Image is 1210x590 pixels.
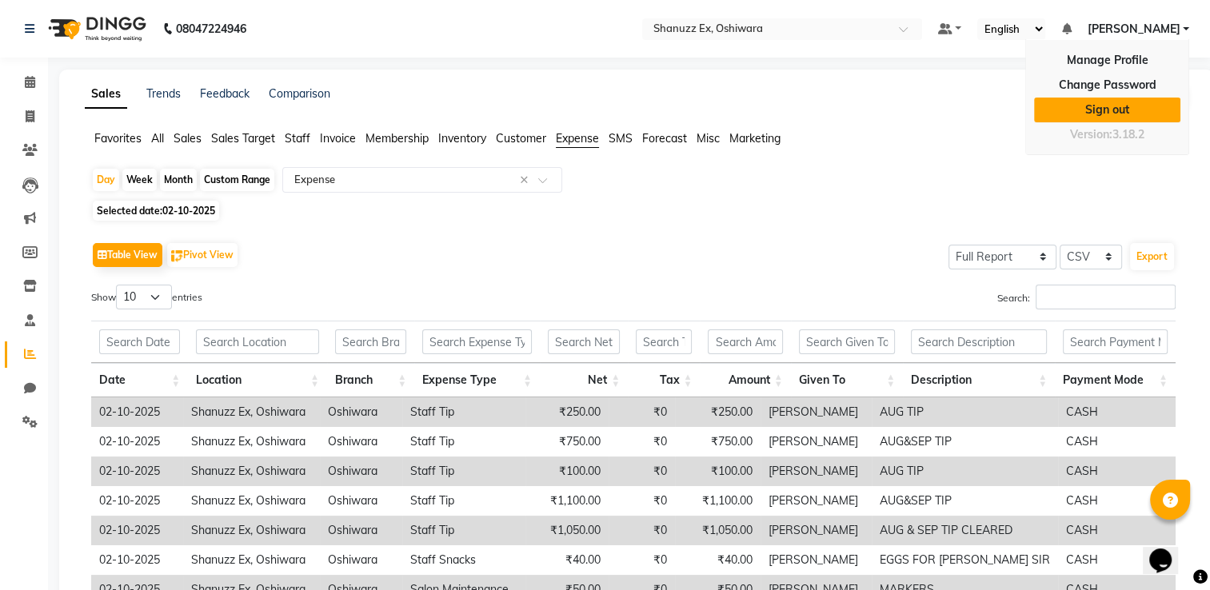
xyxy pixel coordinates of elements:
[872,397,1058,427] td: AUG TIP
[520,172,533,189] span: Clear all
[761,456,871,486] td: [PERSON_NAME]
[1034,73,1180,98] a: Change Password
[176,6,246,51] b: 08047224946
[911,329,1047,354] input: Search Description
[609,545,675,575] td: ₹0
[122,169,157,191] div: Week
[1034,48,1180,73] a: Manage Profile
[525,516,609,545] td: ₹1,050.00
[91,363,188,397] th: Date: activate to sort column ascending
[183,545,320,575] td: Shanuzz Ex, Oshiwara
[160,169,197,191] div: Month
[609,456,675,486] td: ₹0
[146,86,181,101] a: Trends
[91,397,183,427] td: 02-10-2025
[196,329,319,354] input: Search Location
[548,329,620,354] input: Search Net
[183,427,320,456] td: Shanuzz Ex, Oshiwara
[1058,456,1176,486] td: CASH
[402,516,525,545] td: Staff Tip
[151,131,164,146] span: All
[188,363,327,397] th: Location: activate to sort column ascending
[708,329,782,354] input: Search Amount
[761,397,871,427] td: [PERSON_NAME]
[91,545,183,575] td: 02-10-2025
[285,131,310,146] span: Staff
[1063,329,1168,354] input: Search Payment Mode
[162,205,215,217] span: 02-10-2025
[183,456,320,486] td: Shanuzz Ex, Oshiwara
[697,131,720,146] span: Misc
[675,516,761,545] td: ₹1,050.00
[872,427,1058,456] td: AUG&SEP TIP
[1058,486,1176,516] td: CASH
[167,243,238,267] button: Pivot View
[525,427,609,456] td: ₹750.00
[609,516,675,545] td: ₹0
[525,486,609,516] td: ₹1,100.00
[1058,545,1176,575] td: CASH
[85,80,127,109] a: Sales
[1055,363,1176,397] th: Payment Mode: activate to sort column ascending
[438,131,486,146] span: Inventory
[997,285,1176,309] label: Search:
[320,131,356,146] span: Invoice
[903,363,1055,397] th: Description: activate to sort column ascending
[174,131,202,146] span: Sales
[365,131,429,146] span: Membership
[320,456,402,486] td: Oshiwara
[1034,123,1180,146] div: Version:3.18.2
[327,363,414,397] th: Branch: activate to sort column ascending
[1058,397,1176,427] td: CASH
[320,516,402,545] td: Oshiwara
[525,456,609,486] td: ₹100.00
[320,427,402,456] td: Oshiwara
[761,545,871,575] td: [PERSON_NAME]
[556,131,599,146] span: Expense
[1058,516,1176,545] td: CASH
[675,397,761,427] td: ₹250.00
[761,486,871,516] td: [PERSON_NAME]
[320,545,402,575] td: Oshiwara
[116,285,172,309] select: Showentries
[93,169,119,191] div: Day
[609,131,633,146] span: SMS
[414,363,540,397] th: Expense Type: activate to sort column ascending
[872,545,1058,575] td: EGGS FOR [PERSON_NAME] SIR
[91,285,202,309] label: Show entries
[675,427,761,456] td: ₹750.00
[799,329,896,354] input: Search Given To
[99,329,180,354] input: Search Date
[872,516,1058,545] td: AUG & SEP TIP CLEARED
[675,456,761,486] td: ₹100.00
[1143,526,1194,574] iframe: chat widget
[636,329,692,354] input: Search Tax
[211,131,275,146] span: Sales Target
[91,516,183,545] td: 02-10-2025
[609,397,675,427] td: ₹0
[200,86,250,101] a: Feedback
[93,243,162,267] button: Table View
[761,427,871,456] td: [PERSON_NAME]
[540,363,628,397] th: Net: activate to sort column ascending
[1087,21,1180,38] span: [PERSON_NAME]
[41,6,150,51] img: logo
[402,397,525,427] td: Staff Tip
[94,131,142,146] span: Favorites
[320,397,402,427] td: Oshiwara
[91,427,183,456] td: 02-10-2025
[171,250,183,262] img: pivot.png
[872,486,1058,516] td: AUG&SEP TIP
[1130,243,1174,270] button: Export
[1058,427,1176,456] td: CASH
[320,486,402,516] td: Oshiwara
[628,363,700,397] th: Tax: activate to sort column ascending
[1036,285,1176,309] input: Search:
[609,486,675,516] td: ₹0
[183,397,320,427] td: Shanuzz Ex, Oshiwara
[402,456,525,486] td: Staff Tip
[761,516,871,545] td: [PERSON_NAME]
[1034,98,1180,122] a: Sign out
[422,329,532,354] input: Search Expense Type
[675,486,761,516] td: ₹1,100.00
